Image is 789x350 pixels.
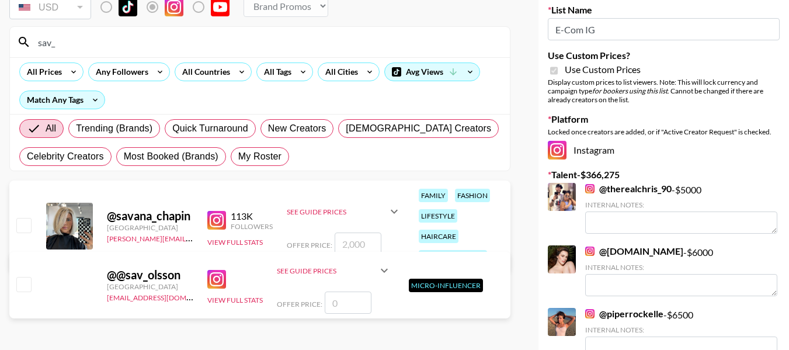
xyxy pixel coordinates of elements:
div: Locked once creators are added, or if "Active Creator Request" is checked. [548,127,780,136]
div: - $ 6000 [585,245,777,296]
div: @ @sav_olsson [107,268,193,282]
label: Platform [548,113,780,125]
span: Most Booked (Brands) [124,150,218,164]
div: All Prices [20,63,64,81]
label: Talent - $ 366,275 [548,169,780,181]
button: View Full Stats [207,238,263,247]
a: @piperrockelle [585,308,663,320]
img: Instagram [548,141,566,160]
a: @[DOMAIN_NAME] [585,245,683,257]
span: Offer Price: [277,300,322,309]
input: 0 [325,292,371,314]
em: for bookers using this list [592,86,668,95]
img: Instagram [207,270,226,289]
div: Any Followers [89,63,151,81]
div: 113K [231,210,273,222]
div: [GEOGRAPHIC_DATA] [107,223,193,232]
label: List Name [548,4,780,16]
div: Internal Notes: [585,200,777,209]
div: family [419,189,448,202]
label: Use Custom Prices? [548,50,780,61]
div: Internal Notes: [585,263,777,272]
img: Instagram [207,211,226,230]
span: All [46,122,56,136]
span: My Roster [238,150,281,164]
a: @therealchris_90 [585,183,672,195]
img: Instagram [585,184,595,193]
input: 2,000 [335,233,381,255]
div: @ savana_chapin [107,209,193,223]
div: Display custom prices to list viewers. Note: This will lock currency and campaign type . Cannot b... [548,78,780,104]
span: Celebrity Creators [27,150,104,164]
img: Instagram [585,247,595,256]
div: Instagram [548,141,780,160]
div: All Countries [175,63,232,81]
span: New Creators [268,122,326,136]
div: fashion [455,189,490,202]
div: See Guide Prices [287,207,387,216]
span: Quick Turnaround [172,122,248,136]
span: [DEMOGRAPHIC_DATA] Creators [346,122,491,136]
div: Internal Notes: [585,325,777,334]
div: Micro-Influencer [409,279,483,292]
input: Search by User Name [31,33,503,51]
div: Match Any Tags [20,91,105,109]
div: See Guide Prices [277,257,391,285]
div: Followers [231,222,273,231]
div: See Guide Prices [287,197,401,226]
div: - $ 5000 [585,183,777,234]
span: Use Custom Prices [565,64,641,75]
img: Instagram [585,309,595,318]
span: Trending (Brands) [76,122,152,136]
button: View Full Stats [207,296,263,304]
div: lifestyle [419,209,457,223]
span: Offer Price: [287,241,332,249]
a: [PERSON_NAME][EMAIL_ADDRESS][PERSON_NAME][DOMAIN_NAME] [107,232,335,243]
div: haircare [419,230,458,243]
div: See Guide Prices [277,266,377,275]
div: All Tags [257,63,294,81]
div: All Cities [318,63,360,81]
div: Avg Views [385,63,479,81]
div: makeup & beauty [419,250,487,264]
a: [EMAIL_ADDRESS][DOMAIN_NAME] [107,291,224,302]
div: [GEOGRAPHIC_DATA] [107,282,193,291]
